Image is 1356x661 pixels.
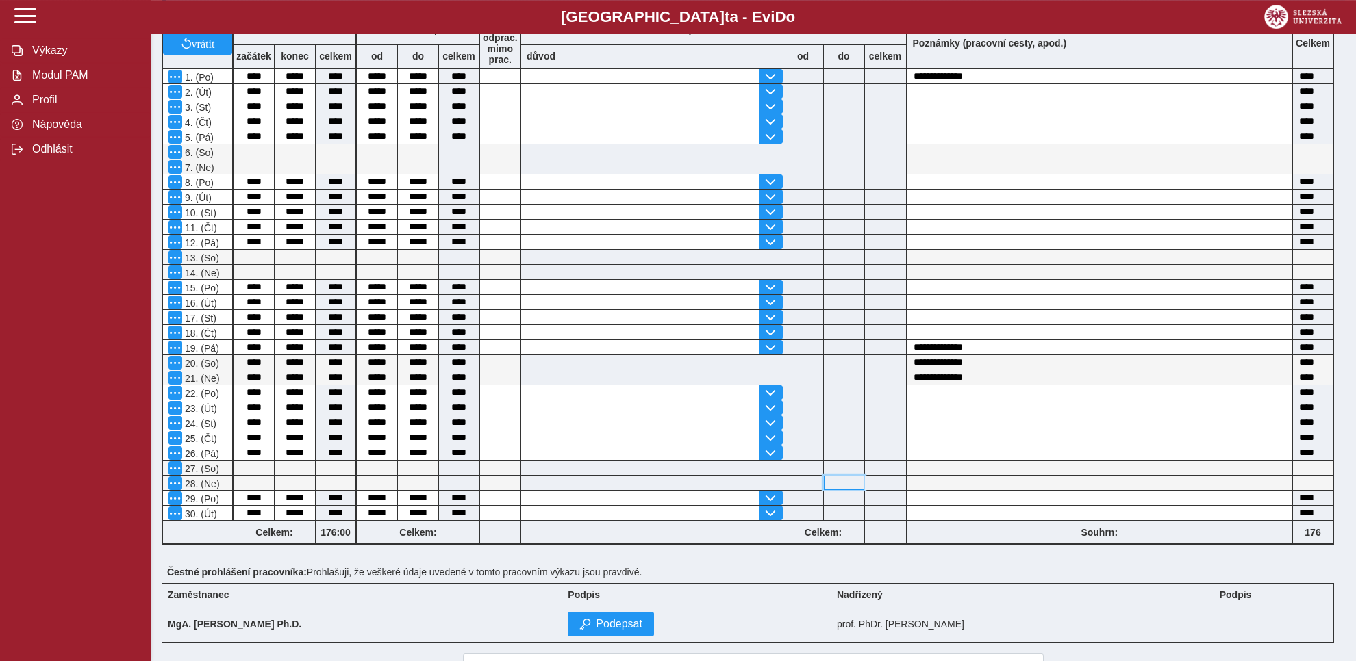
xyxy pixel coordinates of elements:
[182,177,214,188] span: 8. (Po)
[786,8,796,25] span: o
[182,478,220,489] span: 28. (Ne)
[168,250,182,264] button: Menu
[182,448,219,459] span: 26. (Pá)
[168,296,182,309] button: Menu
[182,403,217,414] span: 23. (Út)
[182,72,214,83] span: 1. (Po)
[275,51,315,62] b: konec
[182,358,219,369] span: 20. (So)
[316,51,355,62] b: celkem
[316,527,355,538] b: 176:00
[168,235,182,249] button: Menu
[182,343,219,354] span: 19. (Pá)
[725,8,729,25] span: t
[168,326,182,339] button: Menu
[168,311,182,324] button: Menu
[28,94,139,106] span: Profil
[596,618,642,630] span: Podepsat
[783,51,823,62] b: od
[192,38,215,49] span: vrátit
[824,51,864,62] b: do
[783,527,864,538] b: Celkem:
[234,51,274,62] b: začátek
[168,476,182,490] button: Menu
[568,612,654,636] button: Podepsat
[163,31,232,55] button: vrátit
[182,132,214,143] span: 5. (Pá)
[168,401,182,415] button: Menu
[182,463,219,474] span: 27. (So)
[168,281,182,294] button: Menu
[28,118,139,131] span: Nápověda
[182,298,217,309] span: 16. (Út)
[182,222,217,233] span: 11. (Čt)
[168,100,182,114] button: Menu
[162,561,1345,583] div: Prohlašuji, že veškeré údaje uvedené v tomto pracovním výkazu jsou pravdivé.
[28,44,139,57] span: Výkazy
[182,192,212,203] span: 9. (Út)
[28,69,139,81] span: Modul PAM
[168,619,301,630] b: MgA. [PERSON_NAME] Ph.D.
[168,461,182,475] button: Menu
[168,506,182,520] button: Menu
[182,268,220,278] span: 14. (Ne)
[1296,38,1330,49] b: Celkem
[162,370,234,385] div: Odpracovaná doba v sobotu nebo v neděli.
[182,87,212,98] span: 2. (Út)
[168,220,182,234] button: Menu
[568,589,600,600] b: Podpis
[182,373,220,384] span: 21. (Ne)
[775,8,786,25] span: D
[182,207,216,218] span: 10. (St)
[439,51,479,62] b: celkem
[182,162,214,173] span: 7. (Ne)
[168,175,182,189] button: Menu
[1081,527,1118,538] b: Souhrn:
[168,446,182,460] button: Menu
[837,589,883,600] b: Nadřízený
[168,160,182,174] button: Menu
[168,386,182,400] button: Menu
[168,205,182,219] button: Menu
[357,51,397,62] b: od
[831,606,1214,643] td: prof. PhDr. [PERSON_NAME]
[28,143,139,155] span: Odhlásit
[182,508,217,519] span: 30. (Út)
[182,237,219,248] span: 12. (Pá)
[168,265,182,279] button: Menu
[182,117,212,128] span: 4. (Čt)
[182,418,216,429] span: 24. (St)
[182,388,219,399] span: 22. (Po)
[182,493,219,504] span: 29. (Po)
[168,85,182,99] button: Menu
[1293,527,1333,538] b: 176
[168,115,182,129] button: Menu
[234,527,315,538] b: Celkem:
[483,21,518,65] b: Doba odprac. mimo prac.
[182,147,214,158] span: 6. (So)
[182,102,211,113] span: 3. (St)
[168,341,182,354] button: Menu
[168,371,182,385] button: Menu
[357,527,479,538] b: Celkem:
[168,416,182,430] button: Menu
[167,567,307,578] b: Čestné prohlášení pracovníka:
[907,38,1072,49] b: Poznámky (pracovní cesty, apod.)
[865,51,906,62] b: celkem
[168,356,182,370] button: Menu
[168,589,229,600] b: Zaměstnanec
[182,313,216,324] span: 17. (St)
[168,190,182,204] button: Menu
[182,252,219,263] span: 13. (So)
[168,70,182,83] button: Menu
[1220,589,1252,600] b: Podpis
[168,130,182,144] button: Menu
[182,433,217,444] span: 25. (Čt)
[1264,5,1342,29] img: logo_web_su.png
[398,51,438,62] b: do
[41,8,1315,26] b: [GEOGRAPHIC_DATA] a - Evi
[527,51,555,62] b: důvod
[182,328,217,339] span: 18. (Čt)
[182,283,219,294] span: 15. (Po)
[162,355,234,370] div: Odpracovaná doba v sobotu nebo v neděli.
